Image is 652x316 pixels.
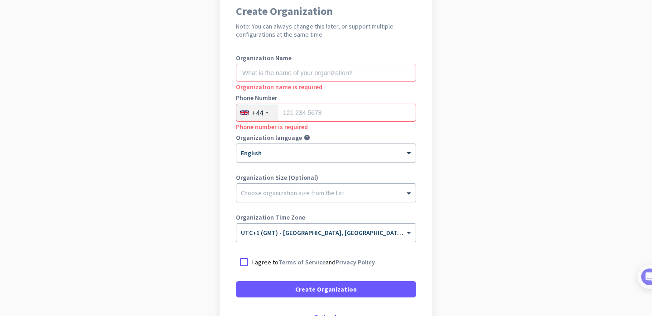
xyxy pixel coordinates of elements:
span: Organization name is required [236,83,322,91]
label: Organization Size (Optional) [236,174,416,181]
p: I agree to and [252,258,375,267]
a: Privacy Policy [336,258,375,266]
label: Organization language [236,134,302,141]
h2: Note: You can always change this later, or support multiple configurations at the same time [236,22,416,38]
label: Organization Time Zone [236,214,416,220]
div: +44 [252,108,263,117]
label: Phone Number [236,95,416,101]
span: Create Organization [295,285,357,294]
button: Create Organization [236,281,416,297]
input: 121 234 5678 [236,104,416,122]
i: help [304,134,310,141]
h1: Create Organization [236,6,416,17]
a: Terms of Service [278,258,326,266]
span: Phone number is required [236,123,308,131]
input: What is the name of your organization? [236,64,416,82]
label: Organization Name [236,55,416,61]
